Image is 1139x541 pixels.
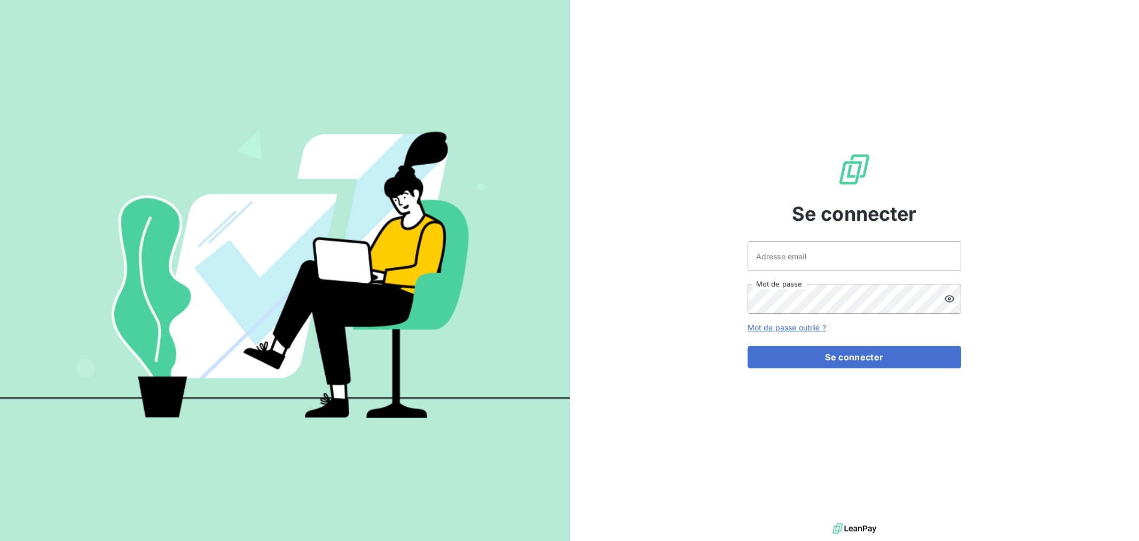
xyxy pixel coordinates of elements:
span: Se connecter [792,199,917,228]
input: placeholder [748,241,961,271]
button: Se connecter [748,346,961,368]
img: Logo LeanPay [837,152,871,187]
img: logo [832,521,876,537]
a: Mot de passe oublié ? [748,323,826,332]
